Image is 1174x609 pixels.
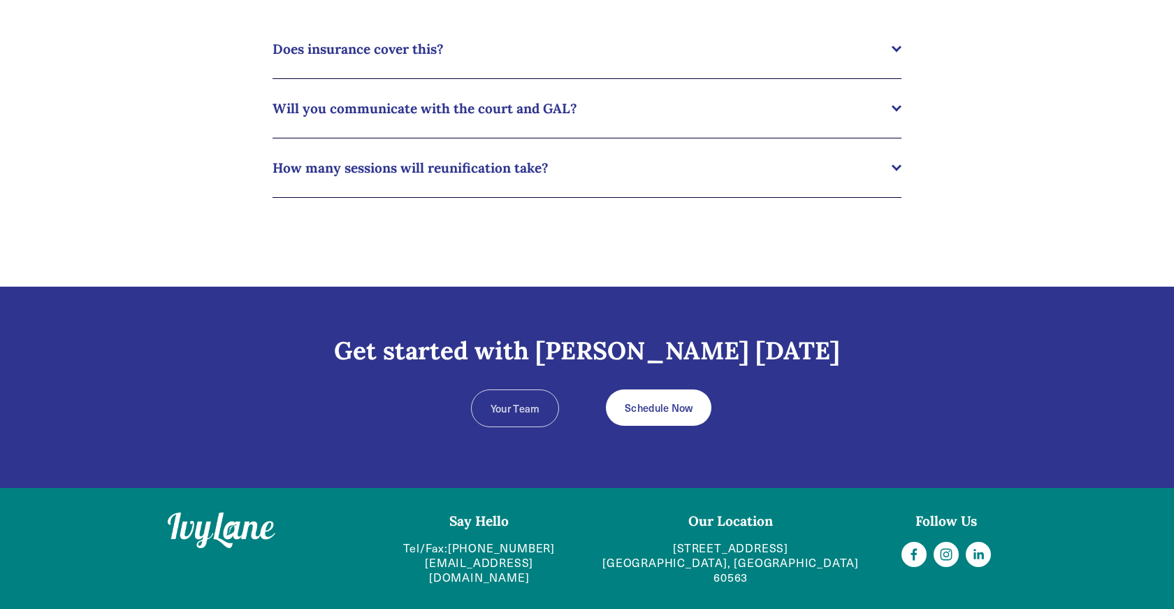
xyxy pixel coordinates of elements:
[273,79,901,138] button: Will you communicate with the court and GAL?
[934,542,959,567] a: Instagram
[448,541,555,556] a: [PHONE_NUMBER]
[606,389,711,426] a: Schedule Now
[886,513,1006,530] h4: Follow Us
[599,541,862,585] a: [STREET_ADDRESS][GEOGRAPHIC_DATA], [GEOGRAPHIC_DATA] 60563
[384,556,576,585] a: [EMAIL_ADDRESS][DOMAIN_NAME]
[273,41,892,57] span: Does insurance cover this?
[901,542,927,567] a: Facebook
[384,513,576,530] h4: Say Hello
[599,513,862,530] h4: Our Location
[273,159,892,176] span: How many sessions will reunification take?
[273,20,901,78] button: Does insurance cover this?
[273,100,892,117] span: Will you communicate with the court and GAL?
[168,336,1006,366] h3: Get started with [PERSON_NAME] [DATE]
[384,541,576,585] p: Tel/Fax:
[966,542,991,567] a: LinkedIn
[273,138,901,197] button: How many sessions will reunification take?
[471,389,559,427] a: Your Team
